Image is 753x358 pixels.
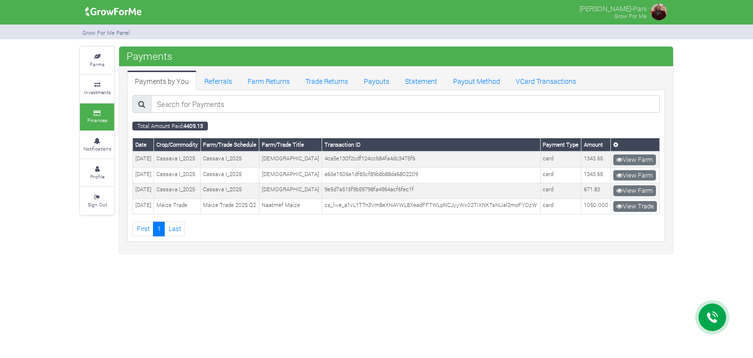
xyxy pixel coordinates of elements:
small: Grow For Me Panel [82,29,130,36]
small: Grow For Me [614,12,647,20]
p: [PERSON_NAME]-Pani [579,2,647,14]
td: [DATE] [133,168,154,183]
small: Sign Out [88,201,107,208]
input: Search for Payments [151,95,660,113]
a: Payouts [356,71,397,90]
td: Maize Trade 2025 Q2 [201,199,259,214]
a: Farm Returns [240,71,298,90]
td: Cassava I_2025 [201,152,259,167]
td: 1343.65 [581,152,611,167]
th: Farm/Trade Schedule [201,138,259,152]
td: 1050.000 [581,199,611,214]
td: [DATE] [133,183,154,199]
th: Payment Type [540,138,581,152]
a: Profile [80,159,114,186]
td: Cassava I_2025 [201,168,259,183]
td: [DEMOGRAPHIC_DATA] [259,183,322,199]
td: card [540,152,581,167]
a: Statement [397,71,445,90]
a: Payments by You [127,71,197,90]
a: Sign Out [80,187,114,214]
a: First [132,222,153,236]
td: card [540,199,581,214]
a: View Farm [613,154,656,165]
a: 1 [153,222,165,236]
td: Cassava I_2025 [154,183,201,199]
small: Total Amount Paid: [132,122,208,130]
th: Farm/Trade Title [259,138,322,152]
td: [DEMOGRAPHIC_DATA] [259,152,322,167]
a: View Farm [613,185,656,196]
td: [DATE] [133,152,154,167]
td: [DATE] [133,199,154,214]
b: 4409.13 [183,122,203,129]
a: Referrals [197,71,240,90]
td: card [540,168,581,183]
th: Date [133,138,154,152]
small: Farms [90,61,104,68]
td: Cassava I_2025 [201,183,259,199]
a: View Farm [613,170,656,181]
nav: Page Navigation [132,222,660,236]
td: cs_live_a1vL1TTn3Vm8eXNAYWL8XeadFFTWLpNCJyyWx02TIXNKTsNUal2moFYOzW [322,199,540,214]
th: Amount [581,138,611,152]
small: Investments [84,89,111,96]
a: Payout Method [445,71,508,90]
td: a65e1506e1df85cf89b8b88da6802209 [322,168,540,183]
th: Crop/Commodity [154,138,201,152]
span: Payments [124,46,175,66]
td: 4ca5e130f2cdf124ccb84fa4dc3475f6 [322,152,540,167]
td: 671.83 [581,183,611,199]
td: Cassava I_2025 [154,168,201,183]
small: Finances [87,117,107,124]
a: VCard Transactions [508,71,584,90]
a: Last [164,222,185,236]
small: Profile [90,173,104,180]
small: Notifications [83,145,111,152]
a: Investments [80,75,114,102]
th: Transaction ID [322,138,540,152]
a: Farms [80,47,114,74]
td: [DEMOGRAPHIC_DATA] [259,168,322,183]
a: View Trade [613,201,657,212]
td: 9e5d7a515f9b59798fa4964acf6fec1f [322,183,540,199]
td: card [540,183,581,199]
td: Cassava I_2025 [154,152,201,167]
img: growforme image [82,2,145,22]
a: Trade Returns [298,71,356,90]
a: Notifications [80,131,114,158]
td: Maize Trade [154,199,201,214]
img: growforme image [649,2,669,22]
a: Finances [80,103,114,130]
td: Naatmef Maize [259,199,322,214]
td: 1343.65 [581,168,611,183]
